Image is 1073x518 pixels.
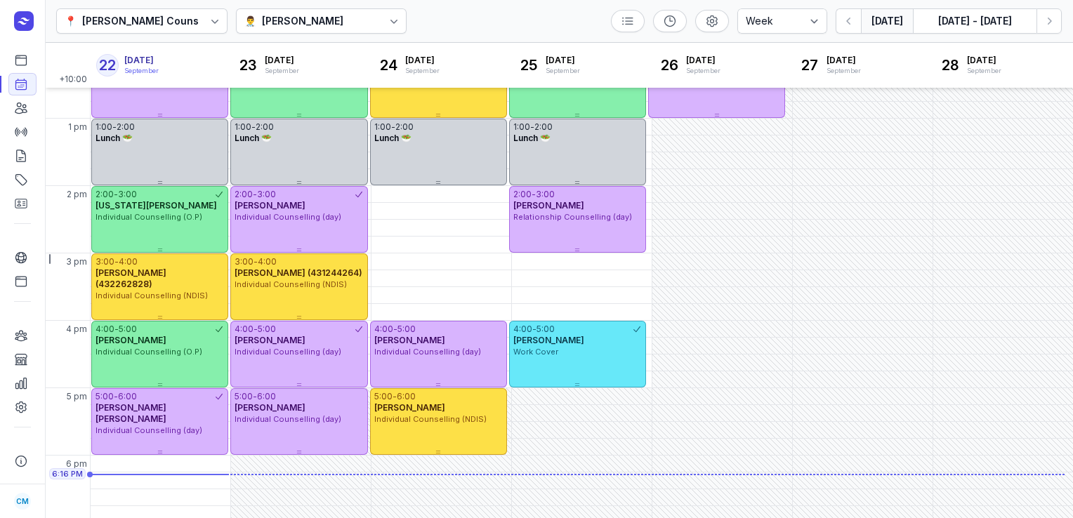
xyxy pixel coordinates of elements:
div: - [114,189,118,200]
span: [DATE] [686,55,720,66]
div: 📍 [65,13,77,29]
div: 6:00 [397,391,416,402]
div: - [251,121,256,133]
span: [DATE] [265,55,299,66]
span: Lunch 🥗 [96,133,133,143]
div: 4:00 [235,324,254,335]
span: Relationship Counselling (day) [513,212,632,222]
span: Work Cover [513,347,558,357]
div: September [265,66,299,76]
div: [PERSON_NAME] [262,13,343,29]
div: 28 [939,54,961,77]
div: 1:00 [96,121,112,133]
span: 6 pm [66,458,87,470]
div: 5:00 [397,324,416,335]
div: September [967,66,1001,76]
div: 25 [518,54,540,77]
div: 2:00 [235,189,253,200]
span: [PERSON_NAME] [374,402,445,413]
span: [PERSON_NAME] (432262828) [96,267,166,289]
div: 5:00 [235,391,253,402]
div: 2:00 [256,121,274,133]
div: 2:00 [96,189,114,200]
div: 5:00 [96,391,114,402]
span: [DATE] [827,55,861,66]
div: 3:00 [235,256,254,267]
span: 3 pm [66,256,87,267]
div: 4:00 [119,256,138,267]
span: [PERSON_NAME] [513,200,584,211]
div: 24 [377,54,400,77]
div: - [254,256,258,267]
div: [PERSON_NAME] Counselling [82,13,226,29]
span: [PERSON_NAME] [235,200,305,211]
div: 27 [798,54,821,77]
div: 1:00 [513,121,530,133]
div: - [391,121,395,133]
span: Lunch 🥗 [513,133,551,143]
div: 5:00 [374,391,393,402]
div: 2:00 [513,189,532,200]
div: 1:00 [374,121,391,133]
span: 4 pm [66,324,87,335]
span: +10:00 [59,74,90,88]
div: 2:00 [117,121,135,133]
span: [PERSON_NAME] [235,335,305,345]
div: - [532,189,536,200]
span: Individual Counselling (NDIS) [374,414,487,424]
button: [DATE] [861,8,913,34]
span: [PERSON_NAME] [513,335,584,345]
span: 6:16 PM [52,468,83,479]
div: 4:00 [96,324,114,335]
div: - [114,256,119,267]
span: 1 pm [68,121,87,133]
div: 4:00 [258,256,277,267]
span: Individual Counselling (day) [235,414,341,424]
span: Individual Counselling (NDIS) [96,291,208,300]
div: 26 [658,54,680,77]
div: - [393,324,397,335]
div: 4:00 [374,324,393,335]
div: - [112,121,117,133]
div: - [393,391,397,402]
div: September [827,66,861,76]
span: [DATE] [546,55,580,66]
div: September [405,66,440,76]
div: 3:00 [536,189,555,200]
span: [PERSON_NAME] [PERSON_NAME] [96,402,166,424]
span: [DATE] [967,55,1001,66]
div: 23 [237,54,259,77]
span: Individual Counselling (NDIS) [235,279,347,289]
span: Lunch 🥗 [235,133,272,143]
span: [PERSON_NAME] (431244264) [235,267,362,278]
div: 2:00 [534,121,553,133]
div: 3:00 [118,189,137,200]
span: Individual Counselling (day) [374,347,481,357]
span: [PERSON_NAME] [374,335,445,345]
div: September [124,66,159,76]
span: Individual Counselling (day) [96,425,202,435]
div: 3:00 [257,189,276,200]
div: 6:00 [257,391,276,402]
span: Lunch 🥗 [374,133,412,143]
span: 5 pm [67,391,87,402]
span: [DATE] [124,55,159,66]
span: CM [16,493,29,510]
button: [DATE] - [DATE] [913,8,1036,34]
div: 22 [96,54,119,77]
div: 👨‍⚕️ [244,13,256,29]
div: - [114,324,119,335]
span: Individual Counselling (O.P) [96,212,202,222]
div: 5:00 [536,324,555,335]
span: [PERSON_NAME] [235,402,305,413]
div: 2:00 [395,121,414,133]
div: 5:00 [258,324,276,335]
div: September [546,66,580,76]
span: Individual Counselling (day) [235,347,341,357]
div: - [253,189,257,200]
div: 1:00 [235,121,251,133]
div: 6:00 [118,391,137,402]
div: - [254,324,258,335]
div: 5:00 [119,324,137,335]
span: Individual Counselling (day) [235,212,341,222]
